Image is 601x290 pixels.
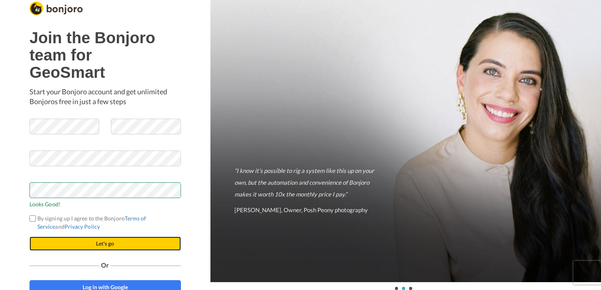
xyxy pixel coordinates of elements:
[234,165,382,200] p: “I know it’s possible to rig a system like this up on your own, but the automation and convenienc...
[100,262,111,268] span: Or
[29,64,105,81] b: GeoSmart
[29,237,181,251] button: Let's go
[234,204,382,216] p: [PERSON_NAME], Owner, Posh Peony photography
[29,29,181,81] h1: Join the Bonjoro team for
[29,87,181,107] p: Start your Bonjoro account and get unlimited Bonjoros free in just a few steps
[29,215,36,222] input: By signing up I agree to the BonjoroTerms of ServiceandPrivacy Policy
[29,200,181,208] span: Looks Good!
[65,223,100,230] a: Privacy Policy
[29,214,181,231] label: By signing up I agree to the Bonjoro and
